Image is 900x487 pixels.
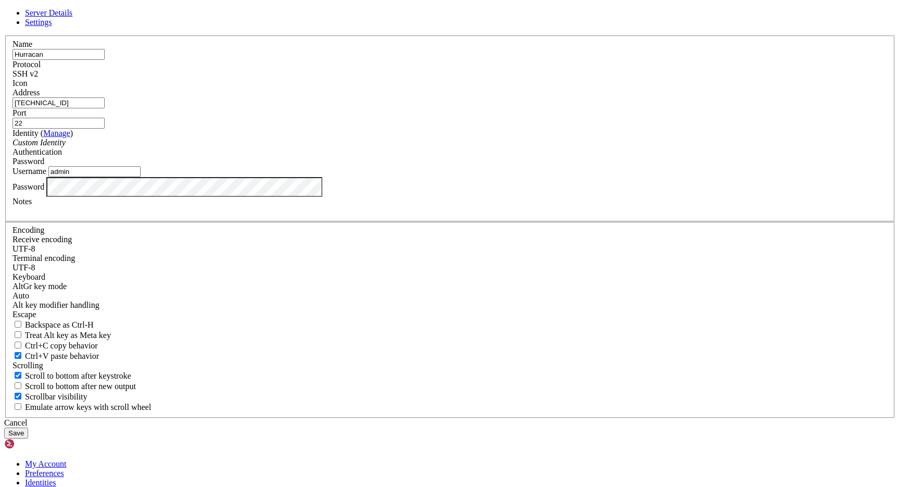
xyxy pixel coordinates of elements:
button: Save [4,428,28,439]
span: Backspace as Ctrl-H [25,320,94,329]
span: Ctrl+C copy behavior [25,341,98,350]
label: Authentication [12,147,62,156]
label: Encoding [12,226,44,234]
span: Emulate arrow keys with scroll wheel [25,403,151,411]
input: Server Name [12,49,105,60]
span: Ctrl+V paste behavior [25,352,99,360]
input: Treat Alt key as Meta key [15,331,21,338]
span: Scrollbar visibility [25,392,87,401]
input: Port Number [12,118,105,129]
input: Login Username [48,166,141,177]
span: SSH v2 [12,69,38,78]
label: If true, the backspace should send BS ('\x08', aka ^H). Otherwise the backspace key should send '... [12,320,94,329]
i: Custom Identity [12,138,66,147]
span: Auto [12,291,29,300]
x-row: Welcome to Ubuntu 24.04.3 LTS (GNU/Linux 6.8.0-71-generic x86_64) [4,4,764,11]
div: SSH v2 [12,69,888,79]
label: Password [12,182,44,191]
span: admin@hurracan [4,49,55,56]
label: The vertical scrollbar mode. [12,392,87,401]
div: (18, 6) [72,49,76,56]
label: Icon [12,79,27,88]
label: Scroll to bottom after new output. [12,382,136,391]
label: Identity [12,129,73,138]
label: Address [12,88,40,97]
span: Treat Alt key as Meta key [25,331,111,340]
label: Name [12,40,32,48]
label: The default terminal encoding. ISO-2022 enables character map translations (like graphics maps). ... [12,254,75,263]
div: Escape [12,310,888,319]
label: Keyboard [12,272,45,281]
span: Scroll to bottom after keystroke [25,371,131,380]
a: My Account [25,459,67,468]
span: UTF-8 [12,263,35,272]
div: Auto [12,291,888,301]
input: Ctrl+C copy behavior [15,342,21,348]
a: Settings [25,18,52,27]
input: Ctrl+V paste behavior [15,352,21,359]
a: Manage [43,129,70,138]
img: Shellngn [4,439,64,449]
label: Set the expected encoding for data received from the host. If the encodings do not match, visual ... [12,235,72,244]
div: Password [12,157,888,166]
input: Scroll to bottom after keystroke [15,372,21,379]
span: UTF-8 [12,244,35,253]
span: ( ) [41,129,73,138]
label: Scrolling [12,361,43,370]
a: Identities [25,478,56,487]
label: Port [12,108,27,117]
div: UTF-8 [12,244,888,254]
input: Scrollbar visibility [15,393,21,399]
span: Scroll to bottom after new output [25,382,136,391]
x-row: * Support: [URL][DOMAIN_NAME] [4,34,764,41]
x-row: * Documentation: [URL][DOMAIN_NAME] [4,19,764,27]
label: When using the alternative screen buffer, and DECCKM (Application Cursor Keys) is active, mouse w... [12,403,151,411]
label: Set the expected encoding for data received from the host. If the encodings do not match, visual ... [12,282,67,291]
input: Emulate arrow keys with scroll wheel [15,403,21,410]
x-row: * Management: [URL][DOMAIN_NAME] [4,27,764,34]
input: Backspace as Ctrl-H [15,321,21,328]
input: Scroll to bottom after new output [15,382,21,389]
span: ~ [59,49,63,56]
x-row: : $ [4,49,764,56]
label: Ctrl-C copies if true, send ^C to host if false. Ctrl-Shift-C sends ^C to host if true, copies if... [12,341,98,350]
input: Host Name or IP [12,97,105,108]
label: Ctrl+V pastes if true, sends ^V to host if false. Ctrl+Shift+V sends ^V to host if true, pastes i... [12,352,99,360]
x-row: Last login: [DATE] from [TECHNICAL_ID] [4,41,764,48]
span: Password [12,157,44,166]
a: Preferences [25,469,64,478]
span: Escape [12,310,36,319]
div: Cancel [4,418,896,428]
label: Username [12,167,46,176]
label: Whether to scroll to the bottom on any keystroke. [12,371,131,380]
a: Server Details [25,8,72,17]
label: Protocol [12,60,41,69]
label: Notes [12,197,32,206]
label: Whether the Alt key acts as a Meta key or as a distinct Alt key. [12,331,111,340]
label: Controls how the Alt key is handled. Escape: Send an ESC prefix. 8-Bit: Add 128 to the typed char... [12,301,99,309]
div: UTF-8 [12,263,888,272]
div: Custom Identity [12,138,888,147]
